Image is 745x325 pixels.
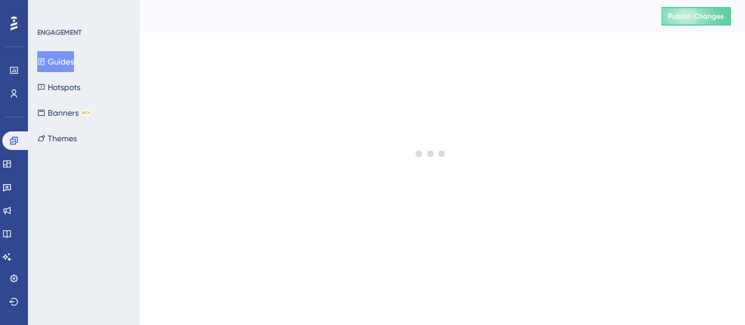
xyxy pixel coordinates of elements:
button: Themes [37,128,77,149]
button: BannersBETA [37,102,91,123]
button: Hotspots [37,77,80,98]
div: BETA [81,110,91,116]
div: ENGAGEMENT [37,28,81,37]
button: Publish Changes [661,7,731,26]
span: Publish Changes [668,12,724,21]
button: Guides [37,51,74,72]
